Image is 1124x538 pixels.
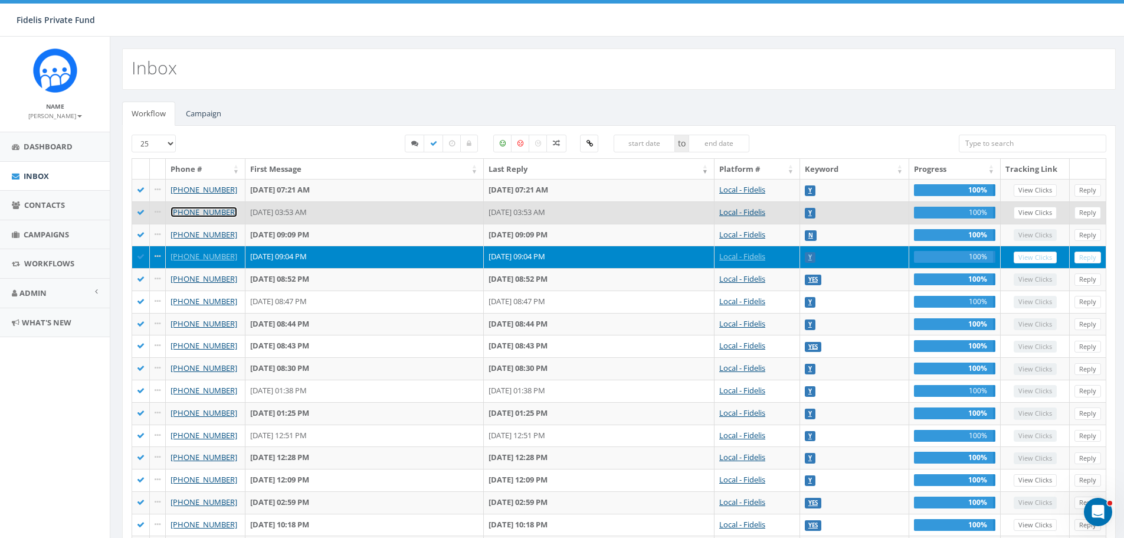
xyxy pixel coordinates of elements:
[171,184,237,195] a: [PHONE_NUMBER]
[245,380,484,402] td: [DATE] 01:38 PM
[1014,252,1057,264] a: View Clicks
[808,410,812,418] a: Y
[1074,273,1101,286] a: Reply
[484,179,715,201] td: [DATE] 07:21 AM
[529,135,548,152] label: Neutral
[808,321,812,328] a: Y
[1074,452,1101,465] a: Reply
[171,385,237,396] a: [PHONE_NUMBER]
[914,497,995,508] div: 100%
[33,48,77,93] img: Rally_Corp_Icon.png
[484,201,715,224] td: [DATE] 03:53 AM
[245,469,484,491] td: [DATE] 12:09 PM
[909,159,1001,180] th: Progress: activate to sort column ascending
[1014,474,1057,487] a: View Clicks
[493,135,512,152] label: Positive
[719,474,765,485] a: Local - Fidelis
[484,491,715,514] td: [DATE] 02:59 PM
[808,477,812,484] a: Y
[719,273,765,284] a: Local - Fidelis
[1074,407,1101,420] a: Reply
[719,452,765,462] a: Local - Fidelis
[132,58,177,77] h2: Inbox
[959,135,1106,152] input: Type to search
[171,430,237,441] a: [PHONE_NUMBER]
[17,14,95,25] span: Fidelis Private Fund
[808,499,818,507] a: YES
[1014,207,1057,219] a: View Clicks
[245,268,484,291] td: [DATE] 08:52 PM
[245,291,484,313] td: [DATE] 08:47 PM
[808,187,812,194] a: Y
[1074,184,1101,197] a: Reply
[614,135,675,152] input: start date
[914,184,995,196] div: 100%
[719,251,765,262] a: Local - Fidelis
[443,135,461,152] label: Expired
[808,432,812,440] a: Y
[719,318,765,329] a: Local - Fidelis
[1014,184,1057,197] a: View Clicks
[245,446,484,469] td: [DATE] 12:28 PM
[245,224,484,246] td: [DATE] 09:09 PM
[808,343,818,350] a: YES
[24,200,65,210] span: Contacts
[171,340,237,351] a: [PHONE_NUMBER]
[1014,519,1057,532] a: View Clicks
[484,335,715,357] td: [DATE] 08:43 PM
[719,207,765,217] a: Local - Fidelis
[580,135,598,152] label: Clicked
[914,340,995,352] div: 100%
[171,474,237,485] a: [PHONE_NUMBER]
[171,251,237,262] a: [PHONE_NUMBER]
[245,357,484,380] td: [DATE] 08:30 PM
[1001,159,1070,180] th: Tracking Link
[808,231,813,239] a: N
[484,159,715,180] th: Last Reply: activate to sort column ascending
[914,519,995,531] div: 100%
[914,430,995,442] div: 100%
[484,380,715,402] td: [DATE] 01:38 PM
[484,246,715,268] td: [DATE] 09:04 PM
[808,209,812,217] a: Y
[914,363,995,374] div: 100%
[914,207,995,219] div: 100%
[171,318,237,329] a: [PHONE_NUMBER]
[484,313,715,335] td: [DATE] 08:44 PM
[808,365,812,373] a: Y
[245,179,484,201] td: [DATE] 07:21 AM
[715,159,800,180] th: Platform #: activate to sort column ascending
[424,135,444,152] label: Completed
[914,273,995,285] div: 100%
[719,184,765,195] a: Local - Fidelis
[484,357,715,380] td: [DATE] 08:30 PM
[484,402,715,425] td: [DATE] 01:25 PM
[914,251,995,263] div: 100%
[28,112,82,120] small: [PERSON_NAME]
[914,229,995,241] div: 100%
[1074,497,1101,509] a: Reply
[484,268,715,291] td: [DATE] 08:52 PM
[245,335,484,357] td: [DATE] 08:43 PM
[1074,318,1101,331] a: Reply
[24,141,73,152] span: Dashboard
[245,246,484,268] td: [DATE] 09:04 PM
[914,407,995,419] div: 100%
[46,102,64,110] small: Name
[484,224,715,246] td: [DATE] 09:09 PM
[719,363,765,373] a: Local - Fidelis
[808,298,812,306] a: Y
[808,521,818,529] a: YES
[171,497,237,507] a: [PHONE_NUMBER]
[719,229,765,240] a: Local - Fidelis
[24,171,49,181] span: Inbox
[800,159,909,180] th: Keyword: activate to sort column ascending
[675,135,689,152] span: to
[808,454,812,462] a: Y
[1074,474,1101,487] a: Reply
[808,276,818,283] a: YES
[245,402,484,425] td: [DATE] 01:25 PM
[245,491,484,514] td: [DATE] 02:59 PM
[914,385,995,397] div: 100%
[484,291,715,313] td: [DATE] 08:47 PM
